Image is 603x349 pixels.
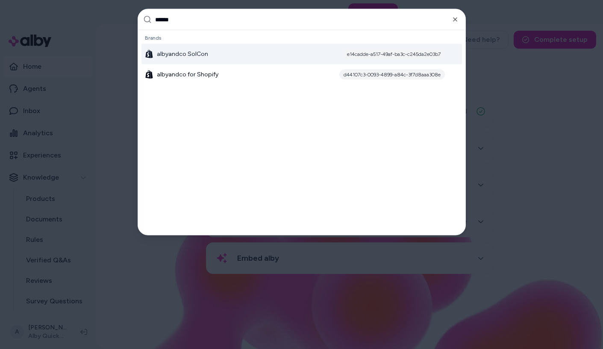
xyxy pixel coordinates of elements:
div: Suggestions [138,30,465,235]
div: d44107c3-0093-4899-a84c-3f7d8aaa308e [339,70,445,80]
span: albyandco SolCon [157,50,208,58]
span: albyandco for Shopify [157,70,218,79]
div: Brands [141,32,462,44]
div: e14cadde-a517-49af-ba3c-c245da2e03b7 [343,49,445,59]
